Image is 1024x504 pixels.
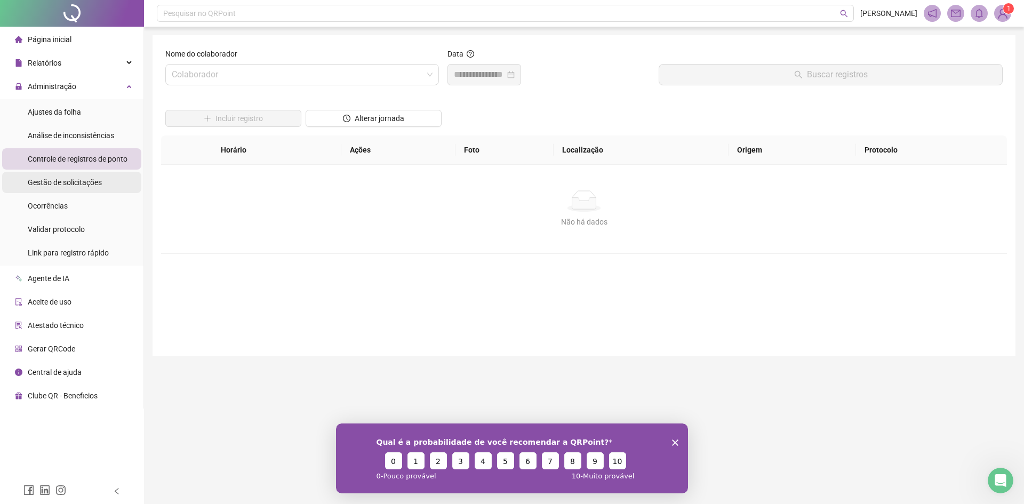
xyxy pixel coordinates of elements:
[28,321,84,330] span: Atestado técnico
[343,115,350,122] span: clock-circle
[15,83,22,90] span: lock
[23,485,34,495] span: facebook
[28,225,85,234] span: Validar protocolo
[28,298,71,306] span: Aceite de uso
[113,487,121,495] span: left
[28,82,76,91] span: Administração
[165,48,244,60] label: Nome do colaborador
[15,392,22,399] span: gift
[15,59,22,67] span: file
[15,369,22,376] span: info-circle
[355,113,404,124] span: Alterar jornada
[28,368,82,377] span: Central de ajuda
[336,423,688,493] iframe: Pesquisa da QRPoint
[306,110,442,127] button: Alterar jornada
[144,467,1024,504] footer: QRPoint © 2025 - 2.93.1 -
[15,322,22,329] span: solution
[467,50,474,58] span: question-circle
[840,10,848,18] span: search
[306,115,442,124] a: Alterar jornada
[447,50,463,58] span: Data
[165,110,301,127] button: Incluir registro
[1007,5,1011,12] span: 1
[28,202,68,210] span: Ocorrências
[455,135,554,165] th: Foto
[951,9,961,18] span: mail
[15,298,22,306] span: audit
[28,35,71,44] span: Página inicial
[28,391,98,400] span: Clube QR - Beneficios
[860,7,917,19] span: [PERSON_NAME]
[554,135,729,165] th: Localização
[28,59,61,67] span: Relatórios
[28,345,75,353] span: Gerar QRCode
[28,131,114,140] span: Análise de inconsistências
[856,135,1007,165] th: Protocolo
[659,64,1003,85] button: Buscar registros
[927,9,937,18] span: notification
[15,345,22,353] span: qrcode
[55,485,66,495] span: instagram
[28,108,81,116] span: Ajustes da folha
[39,485,50,495] span: linkedin
[28,274,69,283] span: Agente de IA
[1003,3,1014,14] sup: Atualize o seu contato no menu Meus Dados
[212,135,341,165] th: Horário
[995,5,1011,21] img: 82407
[28,249,109,257] span: Link para registro rápido
[974,9,984,18] span: bell
[729,135,855,165] th: Origem
[174,216,994,228] div: Não há dados
[28,155,127,163] span: Controle de registros de ponto
[341,135,455,165] th: Ações
[15,36,22,43] span: home
[28,178,102,187] span: Gestão de solicitações
[988,468,1013,493] iframe: Intercom live chat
